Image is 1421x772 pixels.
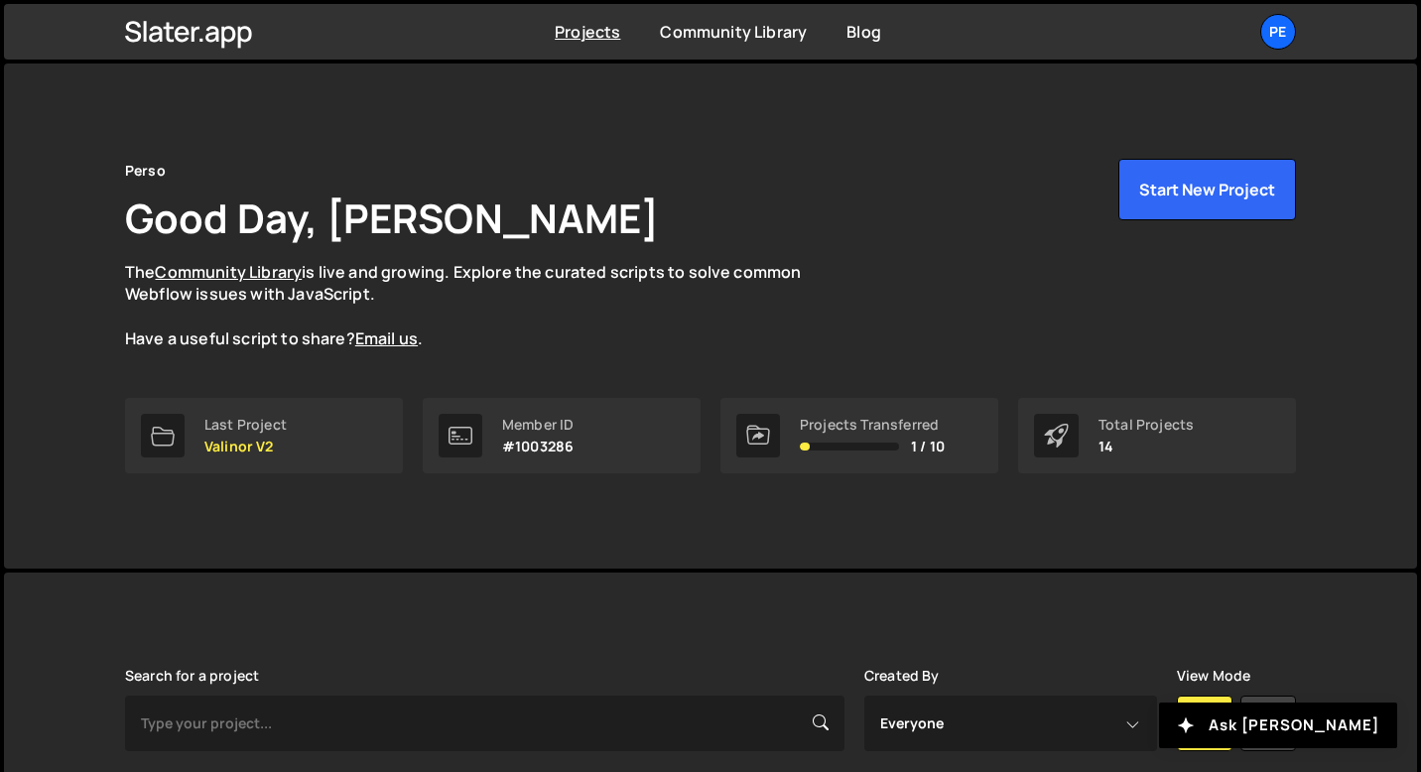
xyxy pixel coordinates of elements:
p: 14 [1098,439,1194,454]
a: Projects [555,21,620,43]
a: Email us [355,327,418,349]
p: Valinor V2 [204,439,287,454]
div: Perso [125,159,166,183]
button: Ask [PERSON_NAME] [1159,703,1397,748]
label: View Mode [1177,668,1250,684]
a: Community Library [155,261,302,283]
button: Start New Project [1118,159,1296,220]
p: The is live and growing. Explore the curated scripts to solve common Webflow issues with JavaScri... [125,261,840,350]
label: Search for a project [125,668,259,684]
p: #1003286 [502,439,574,454]
a: Blog [846,21,881,43]
div: Last Project [204,417,287,433]
div: Projects Transferred [800,417,945,433]
div: Member ID [502,417,574,433]
label: Created By [864,668,940,684]
a: Community Library [660,21,807,43]
a: Pe [1260,14,1296,50]
span: 1 / 10 [911,439,945,454]
input: Type your project... [125,696,844,751]
a: Last Project Valinor V2 [125,398,403,473]
h1: Good Day, [PERSON_NAME] [125,191,659,245]
div: Total Projects [1098,417,1194,433]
